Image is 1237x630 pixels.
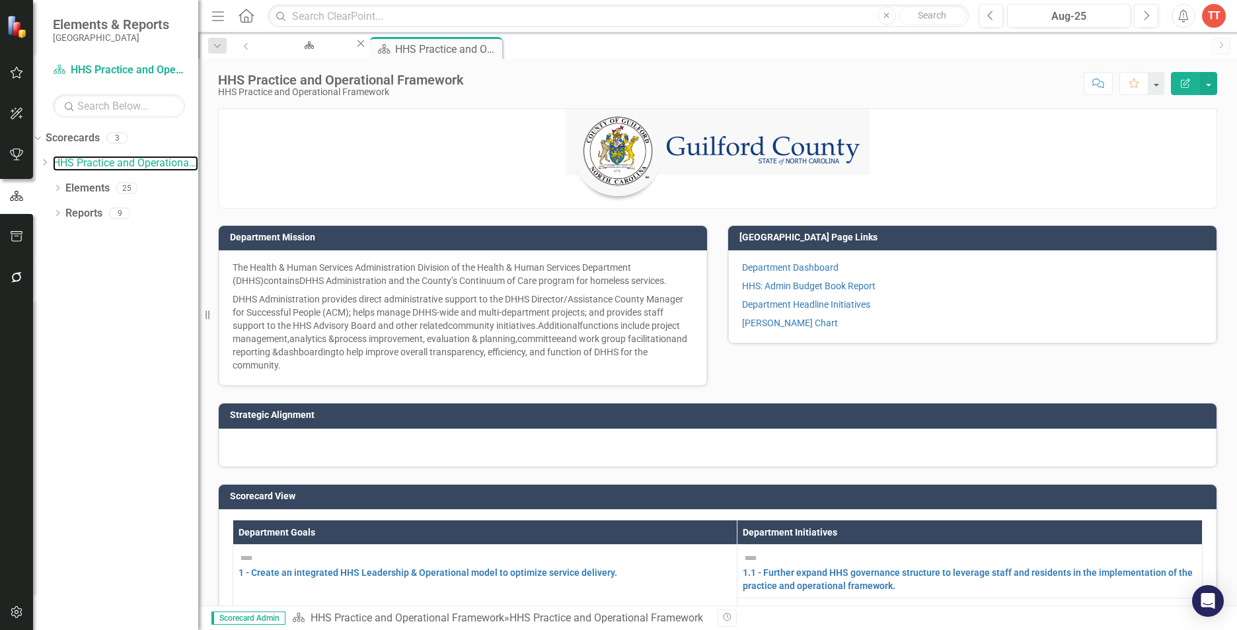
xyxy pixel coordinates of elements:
a: Department Headline Initiatives [742,299,870,310]
input: Search ClearPoint... [268,5,969,28]
button: Search [899,7,965,25]
button: Aug-25 [1007,4,1131,28]
input: Search Below... [53,94,185,118]
a: 1 - Create an integrated HHS Leadership & Operational model to optimize service delivery. [239,567,617,578]
td: Double-Click to Edit Right Click for Context Menu [737,545,1203,598]
span: Elements & Reports [53,17,169,32]
img: Not Defined [743,550,759,566]
a: Reports [65,206,102,221]
h3: Scorecard View [230,491,1210,501]
div: 9 [109,207,130,219]
a: HHS Practice and Operational Framework [311,612,504,624]
div: 3 [106,133,128,144]
span: and work gro [561,333,615,344]
span: dashboarding [278,347,336,357]
div: Department Goals [239,526,731,539]
img: Not Defined [743,604,759,619]
span: process improvement, evaluation & planning, [334,333,517,344]
a: Elements [65,181,110,196]
div: Open Intercom Messenger [1192,585,1224,617]
button: TT [1202,4,1226,28]
a: 1.1 - Further expand HHS governance structure to leverage staff and residents in the implementati... [743,567,1193,591]
a: HHS Practice and Operational Framework [53,156,198,171]
span: DHHS Administration and the County’s Continuum of Care program for homeless services. [299,275,667,286]
span: community initiatives [448,320,535,331]
h3: [GEOGRAPHIC_DATA] Page Links [739,232,1210,242]
span: . [535,320,538,331]
span: DHHS Administration provides direct administrative support to the DHHS Director/Assistance County... [233,294,683,331]
small: [GEOGRAPHIC_DATA] [53,32,169,43]
div: HHS Practice and Operational Framework [218,73,464,87]
a: Department Dashboard [742,262,839,273]
div: Aug-25 [1012,9,1126,24]
span: to help improve overall transparency, efficiency, and function of DHHS for the community. [233,347,648,370]
div: Department Initiatives [743,526,1197,539]
span: committee [517,333,561,344]
div: 25 [116,182,137,193]
span: Search [918,10,946,20]
span: Scorecard Admin [211,612,285,625]
h3: Department Mission [230,232,700,242]
div: HHS Practice and Operational Framework [509,612,703,624]
div: » [292,611,708,626]
h3: Strategic Alignment [230,410,1210,420]
span: up facilitation [615,333,671,344]
img: Not Defined [239,550,254,566]
span: contains [264,275,299,286]
img: ClearPoint Strategy [7,15,30,38]
span: analytics & [289,333,334,344]
a: HHS: Admin Budget Book Report [742,281,876,291]
div: HHS Practice and Operational Framework [218,87,464,97]
div: HHS Practice and Operational Framework [395,41,499,57]
a: HHS: Public Health [260,37,354,53]
a: HHS Practice and Operational Framework [53,63,185,78]
div: HHS: Public Health [272,50,342,66]
img: Notices for Guilford [566,109,870,208]
a: [PERSON_NAME] Chart [742,318,838,328]
a: Scorecards [46,131,100,146]
span: The Health & Human Services Administration Division of the Health & Human Services Department (DHHS) [233,262,631,286]
span: Additional [538,320,580,331]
